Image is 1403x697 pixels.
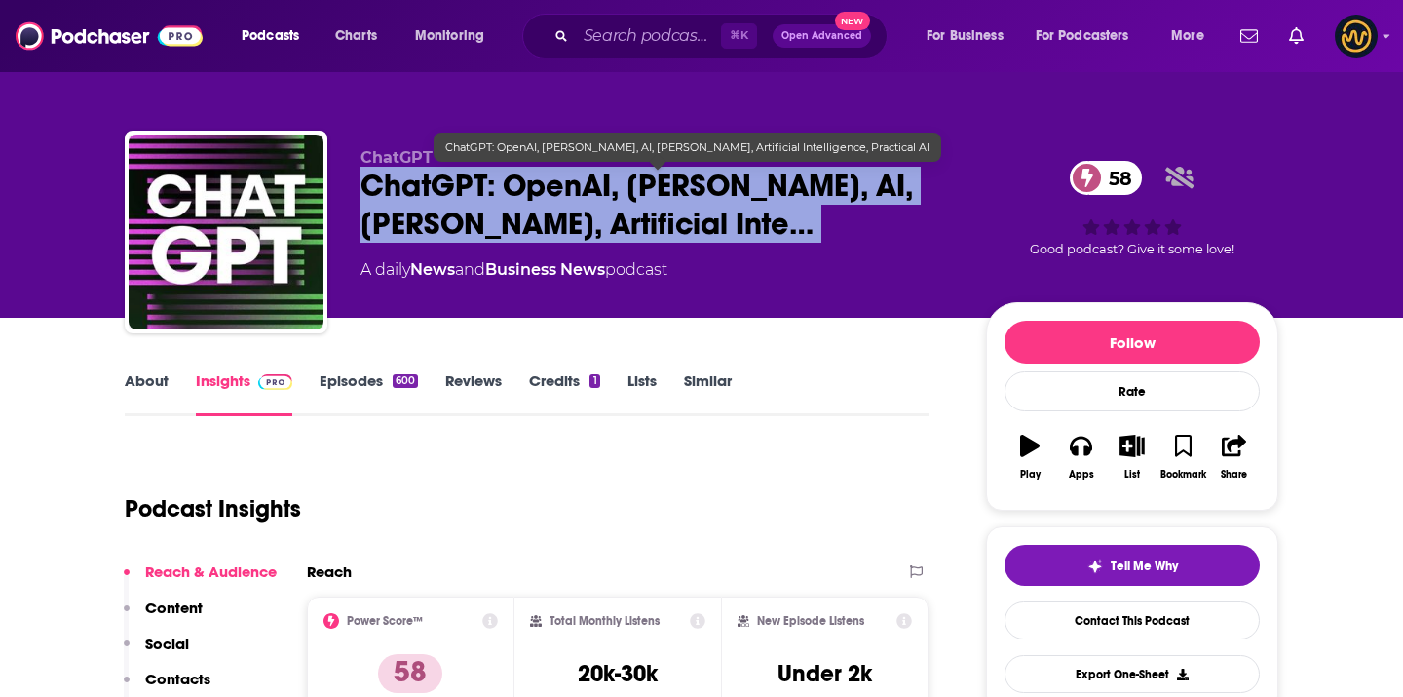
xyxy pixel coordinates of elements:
h2: Reach [307,562,352,581]
div: Bookmark [1160,469,1206,481]
a: 58 [1070,161,1142,195]
h3: 20k-30k [578,659,658,688]
span: Podcasts [242,22,299,50]
button: tell me why sparkleTell Me Why [1005,545,1260,586]
a: Contact This Podcast [1005,601,1260,639]
div: List [1124,469,1140,481]
h3: Under 2k [777,659,872,688]
a: Show notifications dropdown [1281,19,1311,53]
span: ⌘ K [721,23,757,49]
div: Apps [1069,469,1094,481]
button: List [1107,422,1157,492]
div: Search podcasts, credits, & more... [541,14,906,58]
button: Reach & Audience [124,562,277,599]
button: Social [124,635,189,671]
button: open menu [401,20,510,52]
img: tell me why sparkle [1087,559,1103,574]
button: open menu [1157,20,1229,52]
p: Social [145,635,189,653]
span: Good podcast? Give it some love! [1030,242,1234,256]
button: open menu [228,20,324,52]
a: Reviews [445,371,502,416]
h1: Podcast Insights [125,494,301,523]
span: ChatGPT [360,148,433,167]
p: Reach & Audience [145,562,277,581]
h2: Power Score™ [347,614,423,628]
span: Monitoring [415,22,484,50]
div: A daily podcast [360,258,667,282]
a: Episodes600 [320,371,418,416]
span: For Business [927,22,1004,50]
p: Content [145,599,203,617]
button: Follow [1005,321,1260,364]
img: Podchaser Pro [258,374,292,390]
a: Lists [627,371,657,416]
div: 1 [589,374,599,388]
span: More [1171,22,1204,50]
button: Open AdvancedNew [773,24,871,48]
span: Open Advanced [781,31,862,41]
img: User Profile [1335,15,1378,58]
div: Play [1020,469,1041,481]
span: and [455,260,485,279]
a: Business News [485,260,605,279]
button: Content [124,599,203,635]
a: Similar [684,371,732,416]
p: 58 [378,654,442,693]
div: 58Good podcast? Give it some love! [986,148,1278,269]
img: ChatGPT: OpenAI, Sam Altman, AI, Joe Rogan, Artificial Intelligence, Practical AI [129,135,323,329]
h2: Total Monthly Listens [550,614,660,628]
button: Share [1209,422,1260,492]
button: open menu [1023,20,1157,52]
div: Share [1221,469,1247,481]
div: ChatGPT: OpenAI, [PERSON_NAME], AI, [PERSON_NAME], Artificial Intelligence, Practical AI [434,133,941,162]
button: Export One-Sheet [1005,655,1260,693]
a: News [410,260,455,279]
div: Rate [1005,371,1260,411]
button: open menu [913,20,1028,52]
a: About [125,371,169,416]
div: 600 [393,374,418,388]
span: New [835,12,870,30]
img: Podchaser - Follow, Share and Rate Podcasts [16,18,203,55]
span: 58 [1089,161,1142,195]
p: Contacts [145,670,210,688]
a: Charts [322,20,389,52]
input: Search podcasts, credits, & more... [576,20,721,52]
button: Bookmark [1157,422,1208,492]
span: Charts [335,22,377,50]
a: Show notifications dropdown [1232,19,1266,53]
a: Credits1 [529,371,599,416]
span: For Podcasters [1036,22,1129,50]
button: Play [1005,422,1055,492]
span: Tell Me Why [1111,559,1178,574]
h2: New Episode Listens [757,614,864,628]
span: Logged in as LowerStreet [1335,15,1378,58]
button: Apps [1055,422,1106,492]
a: InsightsPodchaser Pro [196,371,292,416]
button: Show profile menu [1335,15,1378,58]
